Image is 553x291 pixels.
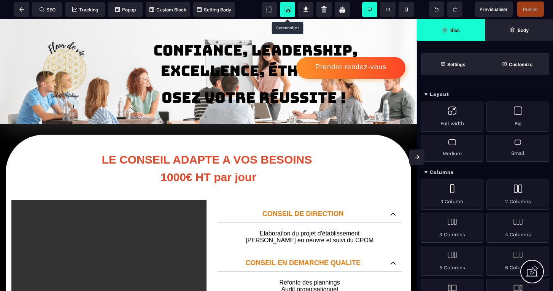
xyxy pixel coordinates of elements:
[40,7,56,13] span: SEO
[509,62,532,67] strong: Customize
[421,213,483,243] div: 3 Columns
[523,6,538,12] span: Publier
[223,240,383,248] p: CONSEIL EN DEMARCHE QUALITE
[223,191,383,199] p: CONSEIL DE DIRECTION
[417,19,485,41] span: Open Blocks
[485,19,553,41] span: Open Layer Manager
[417,165,553,180] div: Columns
[450,27,460,33] strong: Bloc
[447,62,466,67] strong: Settings
[480,6,508,12] span: Previsualiser
[421,135,483,162] div: Medium
[225,211,394,225] p: Elaboration du projet d'établissement [PERSON_NAME] en oeuvre et suivi du CPOM
[262,2,277,17] span: View components
[225,260,394,281] p: Refonte des plannings Audit organisationnel Optimisation des transmissions
[421,53,485,75] span: Settings
[421,180,483,210] div: 1 Column
[486,213,549,243] div: 4 Columns
[417,87,553,102] div: Layout
[486,246,549,276] div: 6 Columns
[115,7,136,13] span: Popup
[296,38,405,60] button: Prendre rendez-vous
[280,2,295,17] span: Screenshot
[197,7,231,13] span: Setting Body
[475,2,513,17] span: Preview
[149,7,186,13] span: Custom Block
[421,102,483,132] div: Full width
[485,53,549,75] span: Open Style Manager
[486,102,549,132] div: Big
[518,27,529,33] strong: Body
[486,180,549,210] div: 2 Columns
[102,134,315,164] b: LE CONSEIL ADAPTE A VOS BESOINS 1000€ HT par jour
[421,246,483,276] div: 5 Columns
[72,7,98,13] span: Tracking
[486,135,549,162] div: Small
